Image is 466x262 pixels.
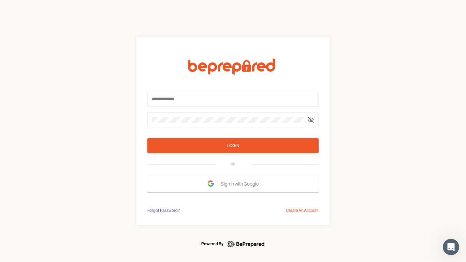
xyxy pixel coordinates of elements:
div: Create An Account [286,207,319,214]
div: Login [227,142,239,149]
div: Forgot Password? [147,207,180,214]
div: Powered By [201,240,223,248]
div: OR [231,162,235,167]
button: Sign In with Google [147,176,319,192]
iframe: Intercom live chat [443,239,459,255]
button: Login [147,138,319,153]
span: Sign In with Google [221,178,262,190]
